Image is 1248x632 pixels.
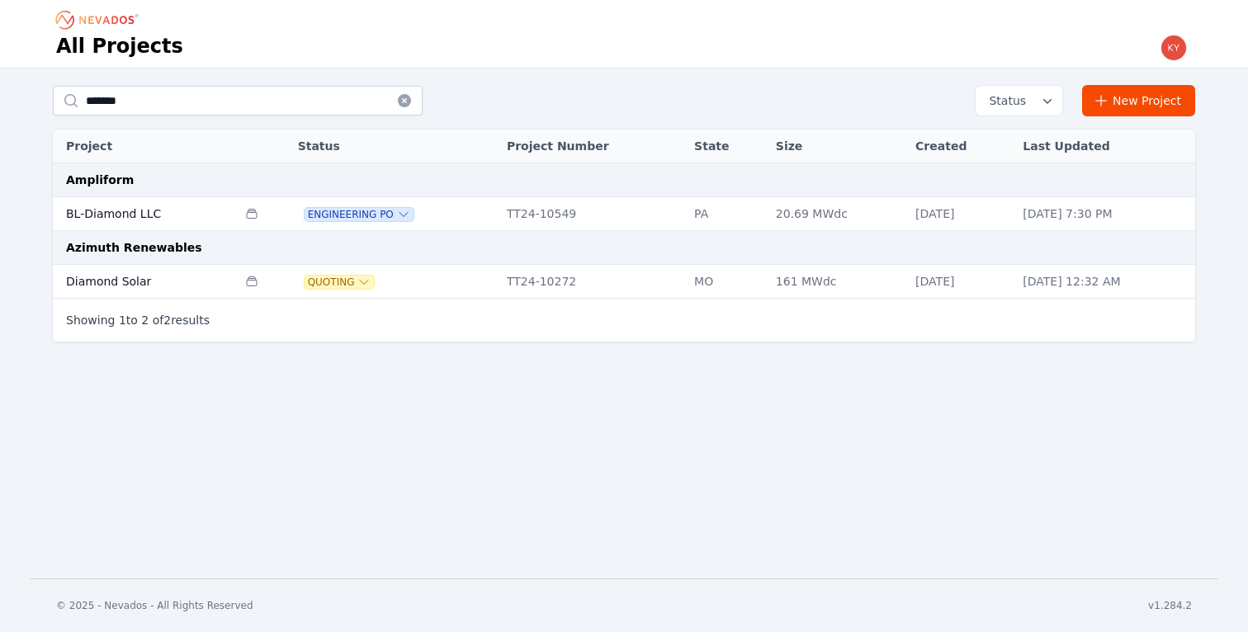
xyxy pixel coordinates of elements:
[53,163,1195,197] td: Ampliform
[1082,85,1195,116] a: New Project
[1014,130,1195,163] th: Last Updated
[53,197,237,231] td: BL-Diamond LLC
[56,7,144,33] nav: Breadcrumb
[53,130,237,163] th: Project
[1161,35,1187,61] img: kyle.macdougall@nevados.solar
[53,265,237,299] td: Diamond Solar
[1148,599,1192,612] div: v1.284.2
[53,231,1195,265] td: Azimuth Renewables
[907,197,1014,231] td: [DATE]
[907,130,1014,163] th: Created
[305,276,375,289] button: Quoting
[499,130,686,163] th: Project Number
[1014,197,1195,231] td: [DATE] 7:30 PM
[686,265,768,299] td: MO
[768,130,907,163] th: Size
[53,197,1195,231] tr: BL-Diamond LLCEngineering POTT24-10549PA20.69 MWdc[DATE][DATE] 7:30 PM
[1014,265,1195,299] td: [DATE] 12:32 AM
[768,197,907,231] td: 20.69 MWdc
[305,208,414,221] button: Engineering PO
[53,265,1195,299] tr: Diamond SolarQuotingTT24-10272MO161 MWdc[DATE][DATE] 12:32 AM
[163,314,171,327] span: 2
[907,265,1014,299] td: [DATE]
[686,197,768,231] td: PA
[499,197,686,231] td: TT24-10549
[66,312,210,328] p: Showing to of results
[141,314,149,327] span: 2
[499,265,686,299] td: TT24-10272
[768,265,907,299] td: 161 MWdc
[119,314,126,327] span: 1
[56,599,253,612] div: © 2025 - Nevados - All Rights Reserved
[290,130,499,163] th: Status
[982,92,1026,109] span: Status
[976,86,1062,116] button: Status
[686,130,768,163] th: State
[56,33,183,59] h1: All Projects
